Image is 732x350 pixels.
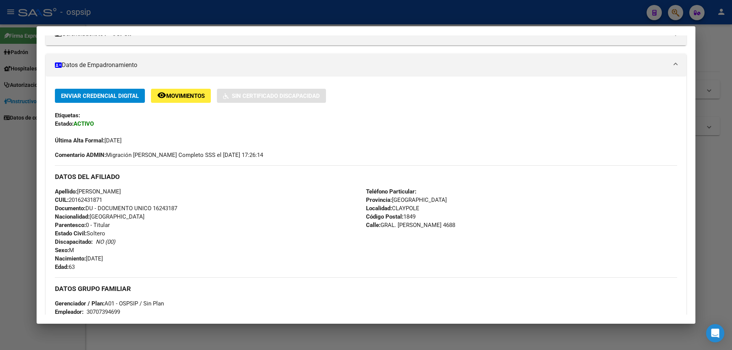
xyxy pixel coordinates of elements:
[366,188,416,195] strong: Teléfono Particular:
[55,300,104,307] strong: Gerenciador / Plan:
[55,264,75,270] span: 63
[55,264,69,270] strong: Edad:
[55,213,144,220] span: [GEOGRAPHIC_DATA]
[87,308,120,316] div: 30707394699
[55,120,74,127] strong: Estado:
[55,89,145,103] button: Enviar Credencial Digital
[55,300,164,307] span: A01 - OSPSIP / Sin Plan
[366,205,392,212] strong: Localidad:
[55,247,69,254] strong: Sexo:
[55,230,105,237] span: Soltero
[366,197,392,203] strong: Provincia:
[55,308,83,315] strong: Empleador:
[55,255,86,262] strong: Nacimiento:
[217,89,326,103] button: Sin Certificado Discapacidad
[55,188,121,195] span: [PERSON_NAME]
[55,255,103,262] span: [DATE]
[366,205,419,212] span: CLAYPOLE
[55,222,110,229] span: 0 - Titular
[46,54,686,77] mat-expansion-panel-header: Datos de Empadronamiento
[55,152,106,158] strong: Comentario ADMIN:
[55,112,80,119] strong: Etiquetas:
[55,238,93,245] strong: Discapacitado:
[366,222,380,229] strong: Calle:
[166,93,205,99] span: Movimientos
[55,205,85,212] strong: Documento:
[366,197,447,203] span: [GEOGRAPHIC_DATA]
[366,213,403,220] strong: Código Postal:
[55,61,668,70] mat-panel-title: Datos de Empadronamiento
[61,93,139,99] span: Enviar Credencial Digital
[55,247,74,254] span: M
[55,197,102,203] span: 20162431871
[55,188,77,195] strong: Apellido:
[55,151,263,159] span: Migración [PERSON_NAME] Completo SSS el [DATE] 17:26:14
[157,91,166,100] mat-icon: remove_red_eye
[55,284,677,293] h3: DATOS GRUPO FAMILIAR
[55,205,177,212] span: DU - DOCUMENTO UNICO 16243187
[366,213,416,220] span: 1849
[96,238,115,245] i: NO (00)
[55,213,90,220] strong: Nacionalidad:
[55,137,104,144] strong: Última Alta Formal:
[232,93,320,99] span: Sin Certificado Discapacidad
[55,222,86,229] strong: Parentesco:
[55,230,87,237] strong: Estado Civil:
[55,197,69,203] strong: CUIL:
[55,137,122,144] span: [DATE]
[74,120,94,127] strong: ACTIVO
[706,324,724,342] div: Open Intercom Messenger
[366,222,455,229] span: GRAL. [PERSON_NAME] 4688
[151,89,211,103] button: Movimientos
[55,173,677,181] h3: DATOS DEL AFILIADO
